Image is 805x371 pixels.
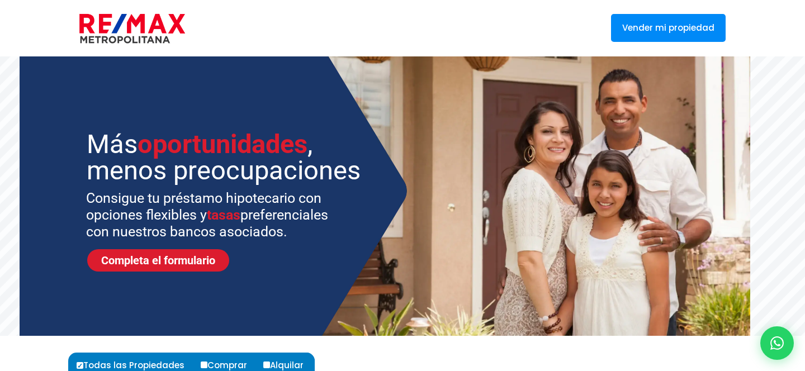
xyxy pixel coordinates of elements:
input: Alquilar [263,362,270,368]
input: Comprar [201,362,207,368]
a: Vender mi propiedad [611,14,726,42]
img: remax-metropolitana-logo [79,12,185,45]
input: Todas las Propiedades [77,362,83,369]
